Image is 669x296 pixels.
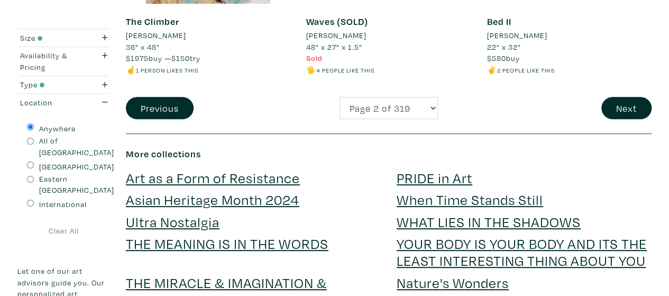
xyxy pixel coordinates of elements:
a: The Climber [126,15,179,28]
button: Type [17,76,110,94]
small: 2 people like this [497,66,555,74]
li: [PERSON_NAME] [487,30,547,41]
a: Art as a Form of Resistance [126,168,300,187]
a: PRIDE in Art [397,168,472,187]
div: Availability & Pricing [20,50,82,73]
a: [PERSON_NAME] [487,30,652,41]
small: 4 people like this [316,66,374,74]
li: ☝️ [126,64,290,76]
a: Ultra Nostalgia [126,212,219,231]
button: Location [17,94,110,111]
a: THE MEANING IS IN THE WORDS [126,234,328,253]
span: buy — try [126,53,200,63]
label: Anywhere [39,123,76,134]
a: WHAT LIES IN THE SHADOWS [397,212,581,231]
button: Next [601,97,652,120]
label: All of [GEOGRAPHIC_DATA] [39,135,114,158]
a: [PERSON_NAME] [126,30,290,41]
span: buy [487,53,520,63]
button: Previous [126,97,194,120]
span: $150 [171,53,190,63]
button: Availability & Pricing [17,47,110,76]
a: Clear All [17,225,110,237]
li: 🖐️ [306,64,471,76]
label: International [39,199,87,210]
a: Nature's Wonders [397,273,509,292]
li: [PERSON_NAME] [306,30,366,41]
label: Eastern [GEOGRAPHIC_DATA] [39,173,114,196]
span: $580 [487,53,506,63]
div: Type [20,79,82,91]
h6: More collections [126,148,652,160]
li: ✌️ [487,64,652,76]
label: [GEOGRAPHIC_DATA] [39,161,114,173]
button: Size [17,29,110,47]
div: Location [20,97,82,109]
span: 36" x 48" [126,42,160,52]
div: Size [20,32,82,44]
small: 1 person likes this [136,66,198,74]
span: 22" x 32" [487,42,521,52]
span: $1975 [126,53,149,63]
span: Sold [306,53,323,63]
li: [PERSON_NAME] [126,30,186,41]
a: Bed II [487,15,511,28]
a: [PERSON_NAME] [306,30,471,41]
span: 48" x 27" x 1.5" [306,42,362,52]
a: Waves (SOLD) [306,15,368,28]
a: YOUR BODY IS YOUR BODY AND ITS THE LEAST INTERESTING THING ABOUT YOU [397,234,647,270]
a: Asian Heritage Month 2024 [126,190,299,209]
a: When Time Stands Still [397,190,543,209]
